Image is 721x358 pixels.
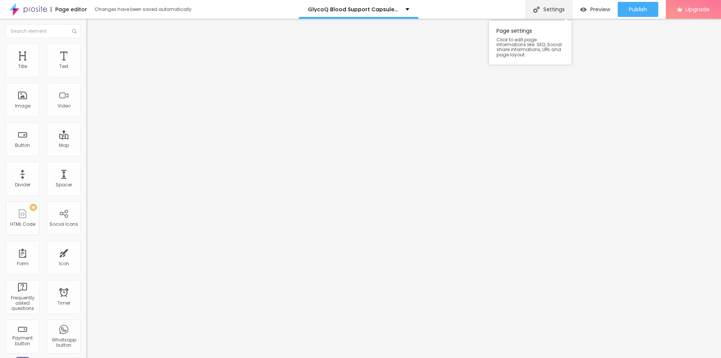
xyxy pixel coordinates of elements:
input: Search element [6,24,81,38]
span: Upgrade [685,6,710,12]
button: Publish [618,2,658,17]
div: Button [15,143,30,148]
button: Preview [573,2,618,17]
div: Page settings [489,21,572,65]
div: Form [17,261,29,266]
img: Icone [533,6,540,13]
div: Title [18,64,27,69]
div: Page editor [51,7,87,12]
div: Payment button [8,335,37,346]
div: Timer [57,301,70,306]
div: Spacer [56,182,72,187]
div: Image [15,103,30,109]
span: Click to edit page informations like: SEO, Social share informations, URL and page layout. [496,37,564,57]
div: Changes have been saved automatically [95,7,192,12]
div: Whatsapp button [49,337,78,348]
img: view-1.svg [580,6,587,13]
div: Video [57,103,71,109]
img: Icone [72,29,77,33]
span: Preview [590,6,610,12]
div: Frequently asked questions [8,295,37,311]
div: Text [59,64,68,69]
div: Divider [15,182,30,187]
span: Publish [629,6,647,12]
p: GlycoQ Blood Support Capsules [GEOGRAPHIC_DATA] [308,7,400,12]
div: Social Icons [50,222,78,227]
iframe: Editor [86,19,721,358]
div: Map [59,143,69,148]
div: Icon [59,261,69,266]
div: HTML Code [10,222,35,227]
